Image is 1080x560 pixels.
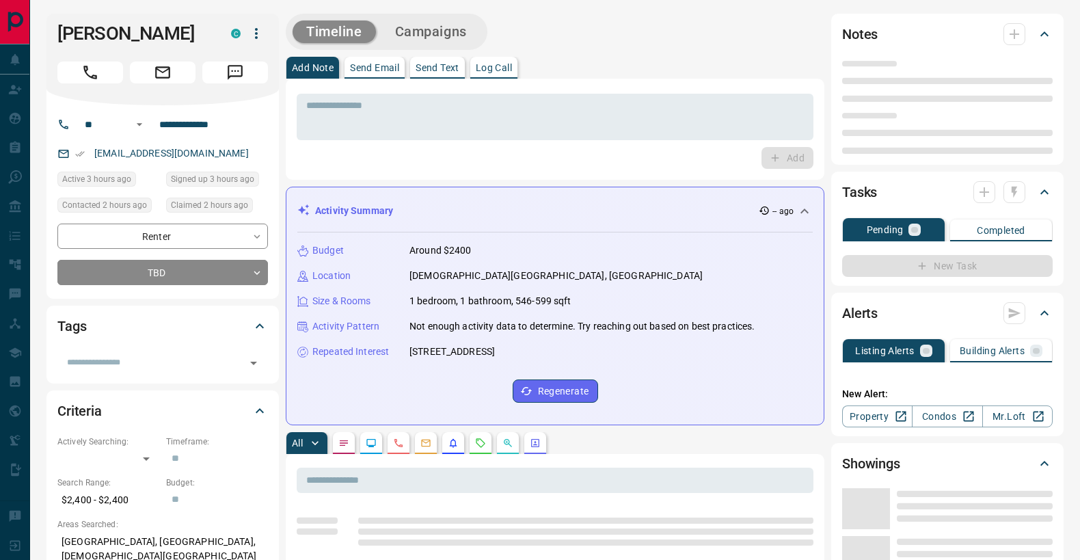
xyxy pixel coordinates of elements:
button: Open [244,354,263,373]
p: Send Email [350,63,399,72]
div: Notes [842,18,1053,51]
svg: Requests [475,438,486,449]
a: Condos [912,405,982,427]
div: Thu Aug 14 2025 [166,198,268,217]
div: Activity Summary-- ago [297,198,813,224]
button: Timeline [293,21,376,43]
p: Not enough activity data to determine. Try reaching out based on best practices. [409,319,755,334]
svg: Email Verified [75,149,85,159]
p: Pending [867,225,904,235]
p: Actively Searching: [57,436,159,448]
div: Thu Aug 14 2025 [57,172,159,191]
svg: Emails [420,438,431,449]
p: Budget [312,243,344,258]
svg: Listing Alerts [448,438,459,449]
a: Property [842,405,913,427]
p: 1 bedroom, 1 bathroom, 546-599 sqft [409,294,571,308]
h2: Notes [842,23,878,45]
p: Activity Pattern [312,319,379,334]
p: $2,400 - $2,400 [57,489,159,511]
span: Contacted 2 hours ago [62,198,147,212]
div: Criteria [57,395,268,427]
p: Activity Summary [315,204,393,218]
a: Mr.Loft [982,405,1053,427]
p: Building Alerts [960,346,1025,356]
p: Listing Alerts [855,346,915,356]
svg: Calls [393,438,404,449]
svg: Opportunities [502,438,513,449]
div: Thu Aug 14 2025 [166,172,268,191]
p: Log Call [476,63,512,72]
p: New Alert: [842,387,1053,401]
div: Tags [57,310,268,343]
h2: Criteria [57,400,102,422]
svg: Lead Browsing Activity [366,438,377,449]
span: Signed up 3 hours ago [171,172,254,186]
div: condos.ca [231,29,241,38]
p: All [292,438,303,448]
div: Alerts [842,297,1053,330]
h2: Tags [57,315,86,337]
p: Budget: [166,477,268,489]
button: Open [131,116,148,133]
span: Email [130,62,195,83]
div: Showings [842,447,1053,480]
p: Add Note [292,63,334,72]
p: Areas Searched: [57,518,268,531]
span: Claimed 2 hours ago [171,198,248,212]
h1: [PERSON_NAME] [57,23,211,44]
p: [DEMOGRAPHIC_DATA][GEOGRAPHIC_DATA], [GEOGRAPHIC_DATA] [409,269,703,283]
p: Timeframe: [166,436,268,448]
a: [EMAIL_ADDRESS][DOMAIN_NAME] [94,148,249,159]
svg: Agent Actions [530,438,541,449]
span: Message [202,62,268,83]
div: Renter [57,224,268,249]
div: Tasks [842,176,1053,209]
p: [STREET_ADDRESS] [409,345,495,359]
div: Thu Aug 14 2025 [57,198,159,217]
h2: Tasks [842,181,877,203]
svg: Notes [338,438,349,449]
p: Repeated Interest [312,345,389,359]
p: Location [312,269,351,283]
span: Call [57,62,123,83]
h2: Alerts [842,302,878,324]
p: Send Text [416,63,459,72]
p: Search Range: [57,477,159,489]
button: Regenerate [513,379,598,403]
button: Campaigns [381,21,481,43]
span: Active 3 hours ago [62,172,131,186]
h2: Showings [842,453,900,475]
p: Completed [977,226,1025,235]
p: Size & Rooms [312,294,371,308]
div: TBD [57,260,268,285]
p: Around $2400 [409,243,472,258]
p: -- ago [772,205,794,217]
